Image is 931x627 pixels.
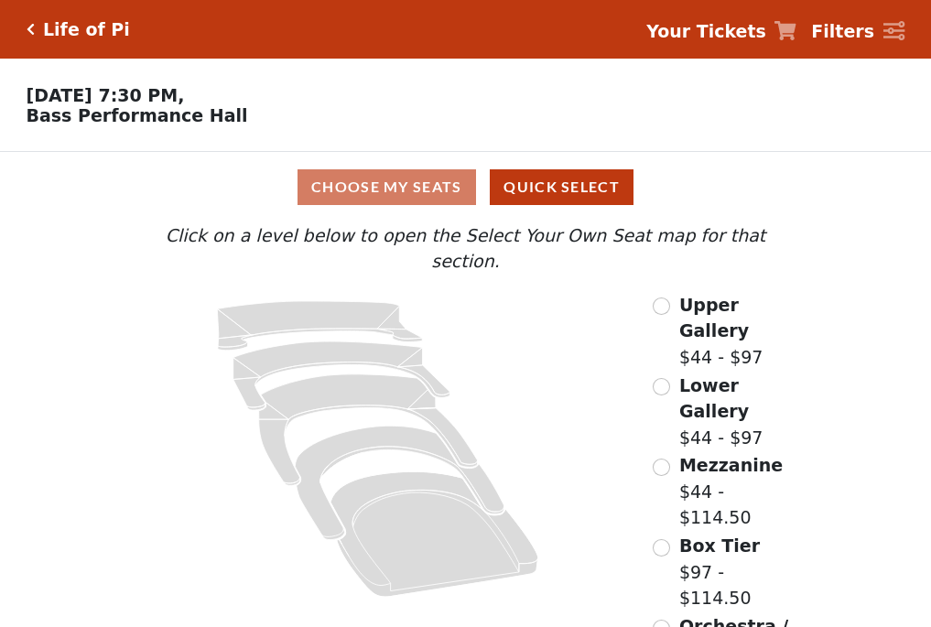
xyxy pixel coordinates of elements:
label: $44 - $114.50 [679,452,802,531]
label: $44 - $97 [679,292,802,371]
span: Box Tier [679,535,760,556]
label: $97 - $114.50 [679,533,802,611]
a: Filters [811,18,904,45]
h5: Life of Pi [43,19,130,40]
path: Orchestra / Parterre Circle - Seats Available: 12 [331,471,539,597]
p: Click on a level below to open the Select Your Own Seat map for that section. [129,222,801,275]
span: Upper Gallery [679,295,749,341]
button: Quick Select [490,169,633,205]
strong: Your Tickets [646,21,766,41]
span: Mezzanine [679,455,783,475]
path: Lower Gallery - Seats Available: 53 [233,341,450,410]
a: Your Tickets [646,18,796,45]
label: $44 - $97 [679,373,802,451]
span: Lower Gallery [679,375,749,422]
a: Click here to go back to filters [27,23,35,36]
strong: Filters [811,21,874,41]
path: Upper Gallery - Seats Available: 311 [218,301,423,351]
